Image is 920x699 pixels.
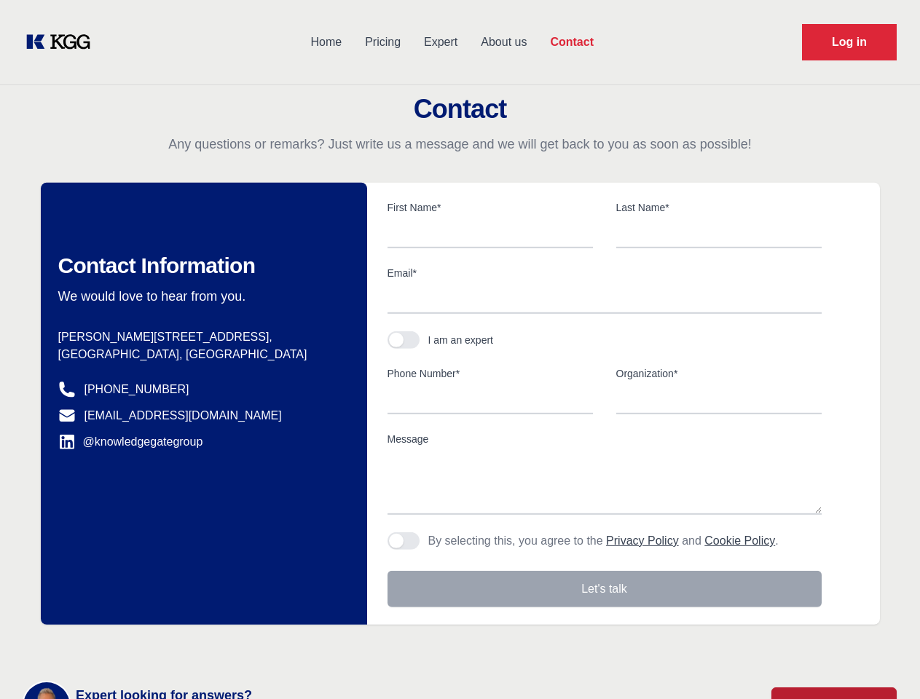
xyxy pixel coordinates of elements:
label: Last Name* [616,200,822,215]
div: Cookie settings [16,685,90,693]
label: Organization* [616,366,822,381]
iframe: Chat Widget [847,629,920,699]
button: Let's talk [388,571,822,607]
p: Any questions or remarks? Just write us a message and we will get back to you as soon as possible! [17,135,903,153]
p: [PERSON_NAME][STREET_ADDRESS], [58,328,344,346]
a: Contact [538,23,605,61]
a: [PHONE_NUMBER] [84,381,189,398]
a: Request Demo [802,24,897,60]
a: About us [469,23,538,61]
a: Cookie Policy [704,534,775,547]
a: Pricing [353,23,412,61]
a: KOL Knowledge Platform: Talk to Key External Experts (KEE) [23,31,102,54]
h2: Contact [17,95,903,124]
p: By selecting this, you agree to the and . [428,532,779,550]
a: Privacy Policy [606,534,679,547]
label: First Name* [388,200,593,215]
a: [EMAIL_ADDRESS][DOMAIN_NAME] [84,407,282,424]
label: Phone Number* [388,366,593,381]
h2: Contact Information [58,253,344,279]
div: I am an expert [428,333,494,347]
a: Home [299,23,353,61]
p: We would love to hear from you. [58,288,344,305]
a: Expert [412,23,469,61]
label: Email* [388,266,822,280]
label: Message [388,432,822,446]
p: [GEOGRAPHIC_DATA], [GEOGRAPHIC_DATA] [58,346,344,363]
a: @knowledgegategroup [58,433,203,451]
